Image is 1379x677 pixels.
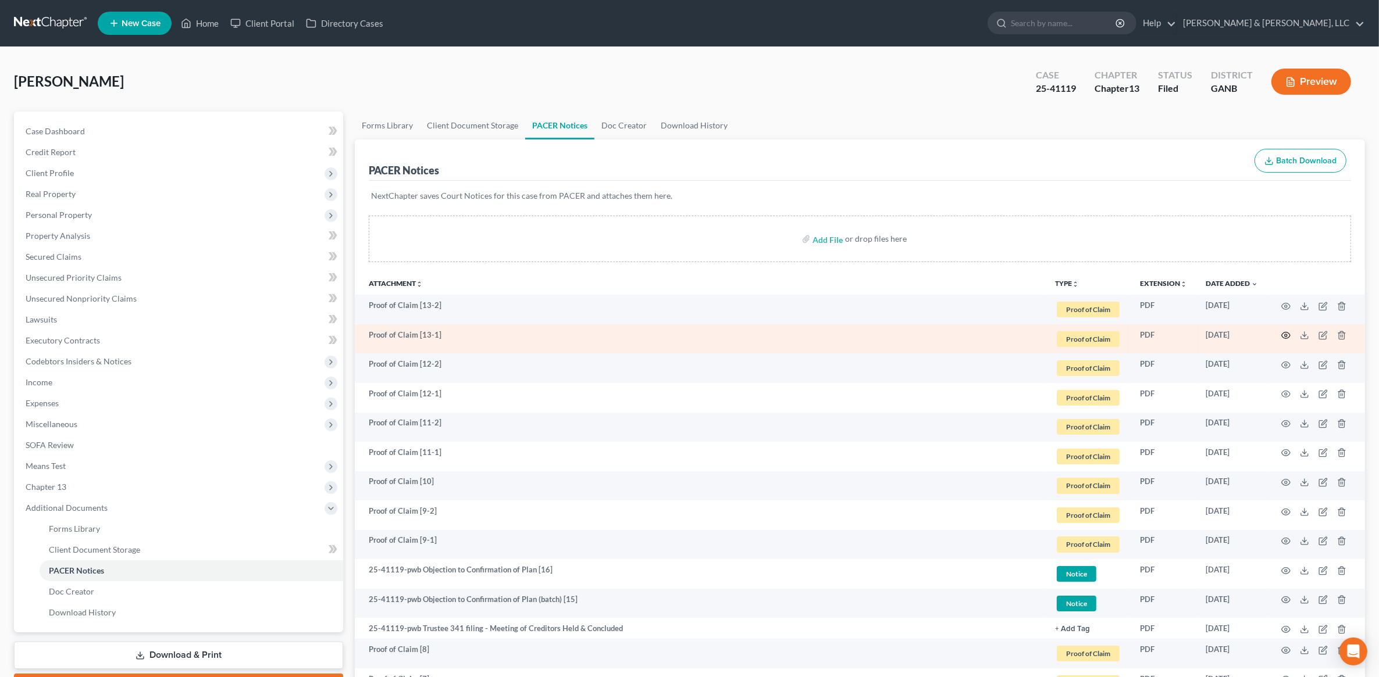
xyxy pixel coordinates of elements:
span: Proof of Claim [1057,302,1120,317]
span: Chapter 13 [26,482,66,492]
span: Unsecured Nonpriority Claims [26,293,137,303]
a: [PERSON_NAME] & [PERSON_NAME], LLC [1177,13,1364,34]
a: Proof of Claim [1055,388,1121,407]
span: Expenses [26,398,59,408]
td: [DATE] [1196,500,1267,530]
td: [DATE] [1196,589,1267,618]
button: Preview [1271,69,1351,95]
td: PDF [1131,295,1196,324]
a: Property Analysis [16,225,343,246]
a: Proof of Claim [1055,476,1121,495]
td: Proof of Claim [12-2] [355,353,1046,383]
a: PACER Notices [40,560,343,581]
a: Proof of Claim [1055,535,1121,554]
td: [DATE] [1196,383,1267,413]
td: [DATE] [1196,618,1267,639]
td: PDF [1131,530,1196,560]
a: Extensionunfold_more [1140,279,1187,288]
span: Proof of Claim [1057,507,1120,523]
span: PACER Notices [49,565,104,575]
td: [DATE] [1196,442,1267,471]
a: Attachmentunfold_more [369,279,423,288]
div: Chapter [1095,69,1139,82]
span: Batch Download [1276,156,1337,166]
span: Secured Claims [26,252,81,262]
td: [DATE] [1196,295,1267,324]
td: [DATE] [1196,559,1267,589]
a: Client Document Storage [40,539,343,560]
td: [DATE] [1196,353,1267,383]
td: [DATE] [1196,471,1267,501]
td: Proof of Claim [10] [355,471,1046,501]
td: PDF [1131,383,1196,413]
span: Executory Contracts [26,335,100,345]
td: PDF [1131,500,1196,530]
td: Proof of Claim [11-1] [355,442,1046,471]
a: Doc Creator [594,112,654,139]
span: Client Profile [26,168,74,178]
td: Proof of Claim [8] [355,639,1046,668]
td: PDF [1131,559,1196,589]
td: PDF [1131,618,1196,639]
a: Notice [1055,594,1121,613]
span: Income [26,377,52,387]
td: PDF [1131,639,1196,668]
a: Help [1137,13,1176,34]
td: [DATE] [1196,639,1267,668]
a: Notice [1055,564,1121,583]
td: [DATE] [1196,324,1267,354]
span: Lawsuits [26,314,57,324]
span: Property Analysis [26,231,90,241]
td: PDF [1131,442,1196,471]
a: Proof of Claim [1055,329,1121,349]
a: Date Added expand_more [1206,279,1258,288]
div: 25-41119 [1036,82,1076,95]
span: Means Test [26,461,66,471]
td: Proof of Claim [9-2] [355,500,1046,530]
td: Proof of Claim [12-1] [355,383,1046,413]
a: Executory Contracts [16,330,343,351]
span: Additional Documents [26,503,108,513]
span: Proof of Claim [1057,478,1120,493]
td: Proof of Claim [9-1] [355,530,1046,560]
div: Case [1036,69,1076,82]
div: or drop files here [845,233,907,245]
td: 25-41119-pwb Objection to Confirmation of Plan (batch) [15] [355,589,1046,618]
span: Personal Property [26,210,92,220]
i: expand_more [1251,281,1258,288]
i: unfold_more [1180,281,1187,288]
div: Status [1158,69,1192,82]
td: 25-41119-pwb Objection to Confirmation of Plan [16] [355,559,1046,589]
span: Case Dashboard [26,126,85,136]
td: PDF [1131,471,1196,501]
div: GANB [1211,82,1253,95]
span: Notice [1057,596,1096,611]
a: + Add Tag [1055,623,1121,634]
a: Proof of Claim [1055,359,1121,378]
td: PDF [1131,413,1196,442]
a: Forms Library [355,112,420,139]
span: Client Document Storage [49,545,140,554]
div: PACER Notices [369,163,439,177]
td: [DATE] [1196,530,1267,560]
span: Notice [1057,566,1096,582]
td: PDF [1131,353,1196,383]
span: Forms Library [49,524,100,533]
span: Proof of Claim [1057,331,1120,347]
td: Proof of Claim [13-2] [355,295,1046,324]
a: SOFA Review [16,435,343,456]
i: unfold_more [416,281,423,288]
a: Proof of Claim [1055,644,1121,663]
td: Proof of Claim [13-1] [355,324,1046,354]
span: [PERSON_NAME] [14,73,124,89]
span: 13 [1129,83,1139,94]
td: PDF [1131,324,1196,354]
a: Unsecured Nonpriority Claims [16,288,343,309]
a: Home [175,13,225,34]
a: Proof of Claim [1055,417,1121,436]
a: Proof of Claim [1055,506,1121,525]
span: Proof of Claim [1057,390,1120,406]
a: Forms Library [40,518,343,539]
i: unfold_more [1072,281,1079,288]
td: [DATE] [1196,413,1267,442]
